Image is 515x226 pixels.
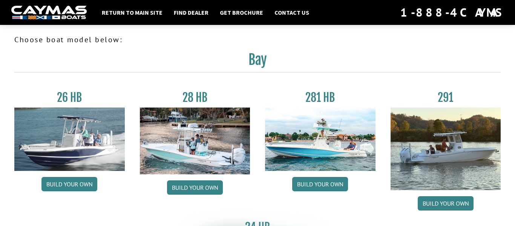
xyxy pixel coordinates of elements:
[98,8,166,17] a: Return to main site
[418,196,474,211] a: Build your own
[271,8,313,17] a: Contact Us
[14,34,501,45] p: Choose boat model below:
[265,108,376,171] img: 28-hb-twin.jpg
[140,108,250,174] img: 28_hb_thumbnail_for_caymas_connect.jpg
[292,177,348,191] a: Build your own
[14,108,125,171] img: 26_new_photo_resized.jpg
[391,91,501,105] h3: 291
[391,108,501,190] img: 291_Thumbnail.jpg
[216,8,267,17] a: Get Brochure
[11,6,87,20] img: white-logo-c9c8dbefe5ff5ceceb0f0178aa75bf4bb51f6bca0971e226c86eb53dfe498488.png
[265,91,376,105] h3: 281 HB
[41,177,97,191] a: Build your own
[14,91,125,105] h3: 26 HB
[14,51,501,72] h2: Bay
[170,8,212,17] a: Find Dealer
[400,4,504,21] div: 1-888-4CAYMAS
[167,180,223,195] a: Build your own
[140,91,250,105] h3: 28 HB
